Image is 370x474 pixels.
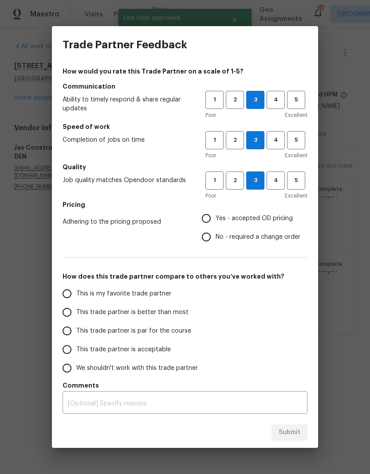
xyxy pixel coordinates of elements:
span: Excellent [285,111,307,120]
span: 2 [227,135,243,145]
h5: Pricing [63,200,307,209]
span: 5 [288,95,304,105]
span: This trade partner is acceptable [76,345,171,354]
span: Job quality matches Opendoor standards [63,176,191,185]
span: 4 [268,95,284,105]
span: 1 [206,175,223,186]
span: Excellent [285,151,307,160]
button: 3 [246,171,264,190]
button: 4 [267,131,285,149]
button: 3 [246,91,264,109]
span: 4 [268,175,284,186]
span: Adhering to the pricing proposed [63,218,188,226]
button: 4 [267,91,285,109]
button: 4 [267,171,285,190]
button: 1 [205,91,224,109]
span: 5 [288,135,304,145]
button: 2 [226,131,244,149]
h3: Trade Partner Feedback [63,39,187,51]
button: 3 [246,131,264,149]
span: Poor [205,111,216,120]
span: 3 [247,95,264,105]
div: Pricing [202,209,307,246]
button: 1 [205,171,224,190]
span: Poor [205,151,216,160]
span: Poor [205,191,216,200]
span: 1 [206,95,223,105]
span: This trade partner is better than most [76,308,189,317]
span: Completion of jobs on time [63,136,191,144]
span: This is my favorite trade partner [76,289,171,299]
span: 2 [227,95,243,105]
span: 3 [247,175,264,186]
button: 5 [287,171,305,190]
h5: Comments [63,381,307,390]
h4: How would you rate this Trade Partner on a scale of 1-5? [63,67,307,76]
span: 2 [227,175,243,186]
span: 1 [206,135,223,145]
span: No - required a change order [216,233,300,242]
span: Ability to timely respond & share regular updates [63,95,191,113]
span: This trade partner is par for the course [76,326,191,336]
h5: Quality [63,163,307,171]
button: 5 [287,91,305,109]
button: 2 [226,91,244,109]
h5: Speed of work [63,122,307,131]
span: We shouldn't work with this trade partner [76,364,198,373]
span: 5 [288,175,304,186]
h5: How does this trade partner compare to others you’ve worked with? [63,272,307,281]
h5: Communication [63,82,307,91]
button: 5 [287,131,305,149]
button: 1 [205,131,224,149]
span: Yes - accepted OD pricing [216,214,293,223]
div: How does this trade partner compare to others you’ve worked with? [63,284,307,377]
button: 2 [226,171,244,190]
span: 4 [268,135,284,145]
span: Excellent [285,191,307,200]
span: 3 [247,135,264,145]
